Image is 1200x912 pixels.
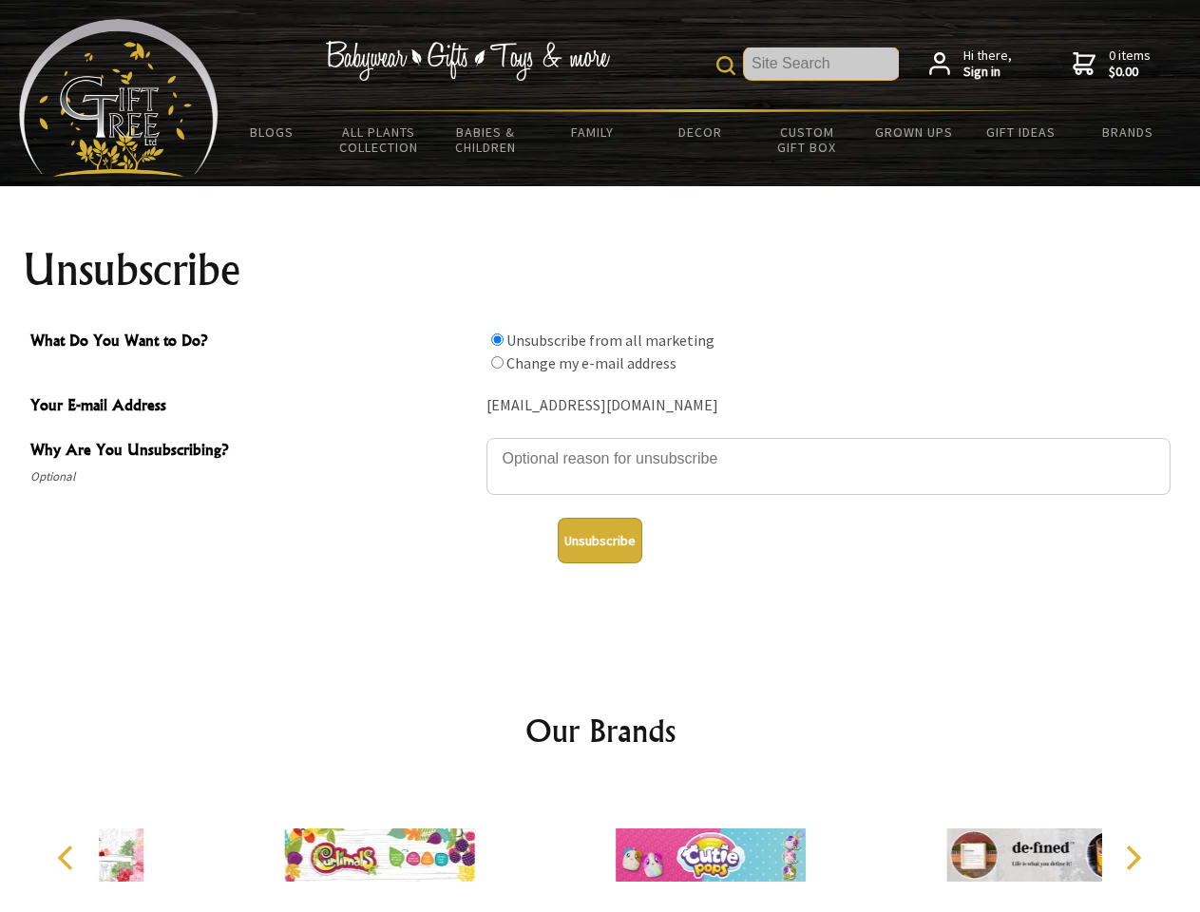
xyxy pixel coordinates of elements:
[1109,64,1151,81] strong: $0.00
[1112,837,1153,879] button: Next
[1075,112,1182,152] a: Brands
[30,329,477,356] span: What Do You Want to Do?
[326,112,433,167] a: All Plants Collection
[23,247,1178,293] h1: Unsubscribe
[753,112,861,167] a: Custom Gift Box
[219,112,326,152] a: BLOGS
[716,56,735,75] img: product search
[744,47,899,80] input: Site Search
[491,333,504,346] input: What Do You Want to Do?
[646,112,753,152] a: Decor
[19,19,219,177] img: Babyware - Gifts - Toys and more...
[325,41,610,81] img: Babywear - Gifts - Toys & more
[30,465,477,488] span: Optional
[506,353,676,372] label: Change my e-mail address
[929,47,1012,81] a: Hi there,Sign in
[1073,47,1151,81] a: 0 items$0.00
[486,438,1171,495] textarea: Why Are You Unsubscribing?
[506,331,714,350] label: Unsubscribe from all marketing
[540,112,647,152] a: Family
[30,438,477,465] span: Why Are You Unsubscribing?
[486,391,1171,421] div: [EMAIL_ADDRESS][DOMAIN_NAME]
[491,356,504,369] input: What Do You Want to Do?
[963,64,1012,81] strong: Sign in
[48,837,89,879] button: Previous
[558,518,642,563] button: Unsubscribe
[1109,47,1151,81] span: 0 items
[963,47,1012,81] span: Hi there,
[967,112,1075,152] a: Gift Ideas
[432,112,540,167] a: Babies & Children
[860,112,967,152] a: Grown Ups
[30,393,477,421] span: Your E-mail Address
[38,708,1163,753] h2: Our Brands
